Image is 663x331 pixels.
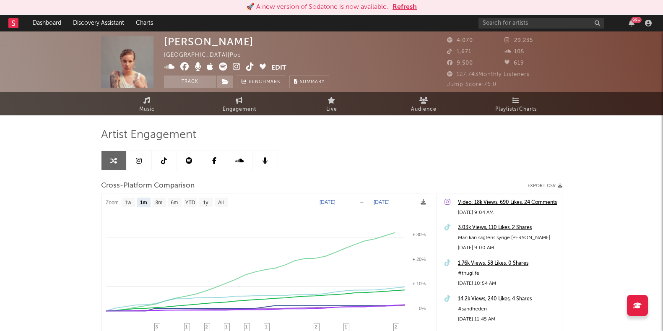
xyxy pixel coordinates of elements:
[412,232,426,237] text: + 30%
[345,324,347,329] span: 1
[286,92,378,115] a: Live
[419,306,426,311] text: 0%
[67,15,130,31] a: Discovery Assistant
[629,20,634,26] button: 99+
[225,324,228,329] span: 1
[265,324,268,329] span: 1
[203,200,208,206] text: 1y
[470,92,562,115] a: Playlists/Charts
[478,18,604,29] input: Search for artists
[101,92,193,115] a: Music
[447,49,471,55] span: 1,671
[504,60,524,66] span: 619
[164,36,254,48] div: [PERSON_NAME]
[447,60,473,66] span: 9,500
[130,15,159,31] a: Charts
[315,324,317,329] span: 2
[447,72,530,77] span: 127,743 Monthly Listeners
[246,2,388,12] div: 🚀 A new version of Sodatone is now available.
[27,15,67,31] a: Dashboard
[300,80,325,84] span: Summary
[101,130,196,140] span: Artist Engagement
[205,324,208,329] span: 2
[245,324,248,329] span: 1
[504,38,533,43] span: 29,235
[458,208,558,218] div: [DATE] 9:04 AM
[458,314,558,324] div: [DATE] 11:45 AM
[411,104,437,115] span: Audience
[447,38,473,43] span: 4,070
[101,181,195,191] span: Cross-Platform Comparison
[393,2,417,12] button: Refresh
[458,304,558,314] div: #sandheden
[140,200,147,206] text: 1m
[458,258,558,268] a: 1.76k Views, 58 Likes, 0 Shares
[495,104,537,115] span: Playlists/Charts
[171,200,178,206] text: 6m
[237,76,285,88] a: Benchmark
[447,82,497,87] span: Jump Score: 76.0
[106,200,119,206] text: Zoom
[139,104,155,115] span: Music
[218,200,223,206] text: All
[458,294,558,304] a: 14.2k Views, 240 Likes, 4 Shares
[458,223,558,233] a: 3.03k Views, 110 Likes, 2 Shares
[528,183,562,188] button: Export CSV
[359,199,364,205] text: →
[458,198,558,208] a: Video: 18k Views, 690 Likes, 24 Comments
[412,281,426,286] text: + 10%
[156,324,158,329] span: 3
[374,199,390,205] text: [DATE]
[458,268,558,279] div: #thuglife
[458,233,558,243] div: Man kan sagtens synge [PERSON_NAME] i sin trappeopgang, selv når man har en meget mærkelig hår-dag.
[458,243,558,253] div: [DATE] 9:00 AM
[164,76,216,88] button: Track
[458,279,558,289] div: [DATE] 10:54 AM
[223,104,256,115] span: Engagement
[378,92,470,115] a: Audience
[504,49,524,55] span: 105
[185,200,195,206] text: YTD
[320,199,335,205] text: [DATE]
[249,77,281,87] span: Benchmark
[164,50,251,60] div: [GEOGRAPHIC_DATA] | Pop
[271,63,286,73] button: Edit
[185,324,188,329] span: 1
[193,92,286,115] a: Engagement
[289,76,329,88] button: Summary
[155,200,162,206] text: 3m
[125,200,131,206] text: 1w
[395,324,397,329] span: 2
[412,257,426,262] text: + 20%
[631,17,642,23] div: 99 +
[326,104,337,115] span: Live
